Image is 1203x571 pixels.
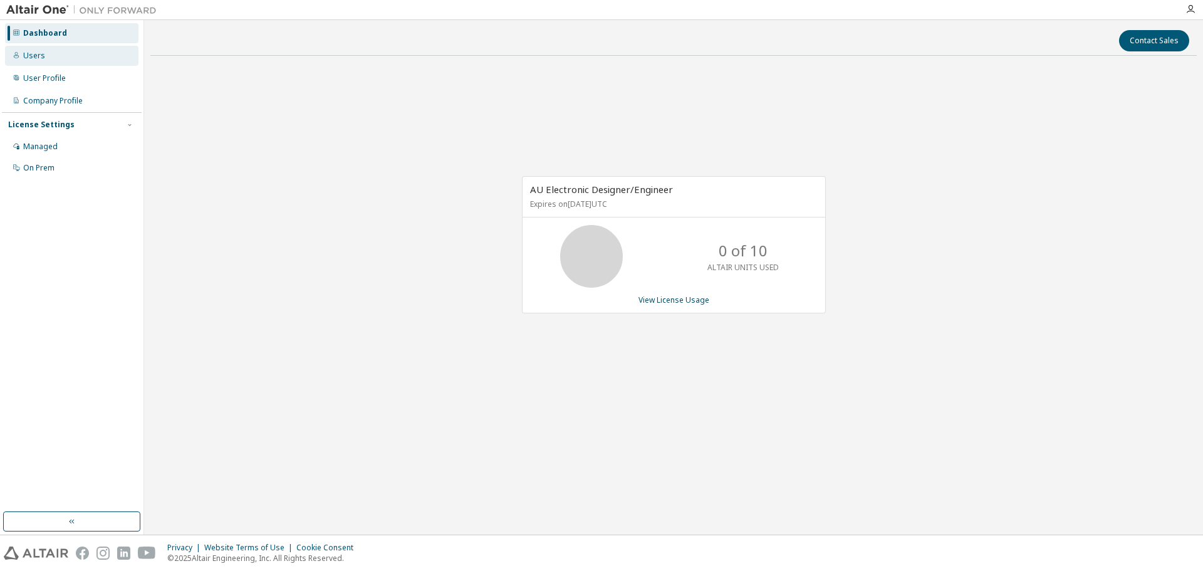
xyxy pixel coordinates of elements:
[23,73,66,83] div: User Profile
[719,240,768,261] p: 0 of 10
[96,547,110,560] img: instagram.svg
[204,543,296,553] div: Website Terms of Use
[23,142,58,152] div: Managed
[638,295,709,305] a: View License Usage
[707,262,779,273] p: ALTAIR UNITS USED
[296,543,361,553] div: Cookie Consent
[23,96,83,106] div: Company Profile
[530,199,815,209] p: Expires on [DATE] UTC
[117,547,130,560] img: linkedin.svg
[23,28,67,38] div: Dashboard
[530,183,673,196] span: AU Electronic Designer/Engineer
[167,543,204,553] div: Privacy
[1119,30,1189,51] button: Contact Sales
[4,547,68,560] img: altair_logo.svg
[138,547,156,560] img: youtube.svg
[8,120,75,130] div: License Settings
[6,4,163,16] img: Altair One
[76,547,89,560] img: facebook.svg
[167,553,361,563] p: © 2025 Altair Engineering, Inc. All Rights Reserved.
[23,51,45,61] div: Users
[23,163,55,173] div: On Prem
